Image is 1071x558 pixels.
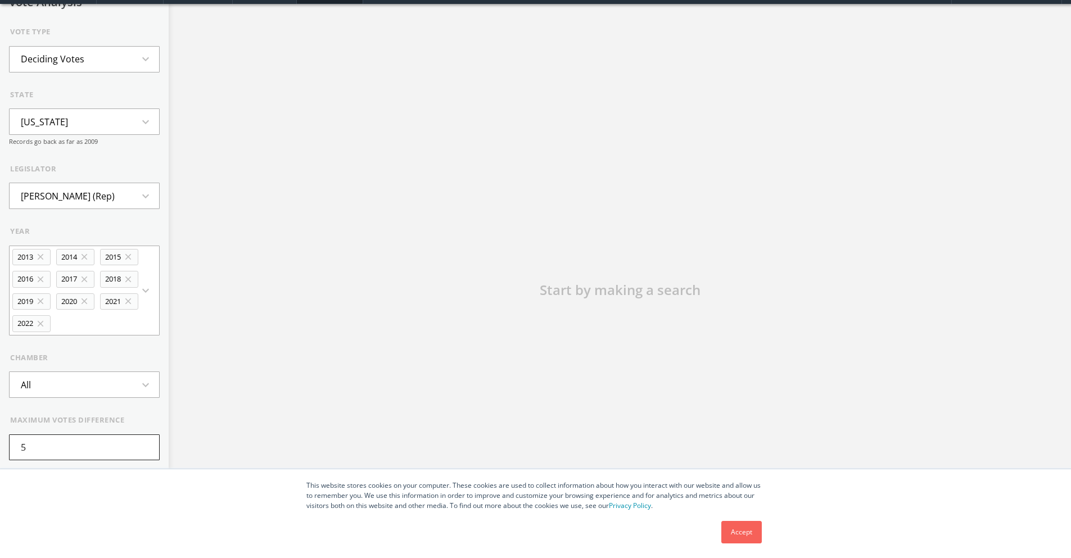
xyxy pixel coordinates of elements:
div: maximum votes difference [10,415,160,426]
div: Vote Type [10,26,160,38]
i: close [123,296,133,306]
i: close [123,252,133,262]
i: expand_more [139,284,159,297]
i: expand_more [139,52,159,66]
li: Deciding Votes [10,47,96,71]
li: 2015close [100,249,138,266]
li: [PERSON_NAME] (Rep) [10,184,126,208]
div: year [10,226,160,237]
a: Privacy Policy [609,501,651,510]
i: close [79,252,89,262]
a: Accept [721,521,762,543]
div: state [10,89,160,101]
li: 2014close [56,249,94,266]
i: close [35,296,46,306]
li: 2013close [12,249,51,266]
button: Allexpand_more [9,371,160,398]
p: This website stores cookies on your computer. These cookies are used to collect information about... [306,480,765,511]
div: Start by making a search [451,280,789,300]
button: [US_STATE]expand_more [9,108,160,135]
i: close [35,319,46,329]
li: 2022close [12,315,51,332]
li: 2018close [100,271,138,288]
i: expand_more [139,115,159,129]
li: 2019close [12,293,51,310]
i: expand_more [139,189,159,203]
li: 2021close [100,293,138,310]
div: chamber [10,352,160,364]
li: 2017close [56,271,94,288]
li: 2016close [12,271,51,288]
i: close [79,274,89,284]
i: close [35,252,46,262]
i: expand_more [139,378,159,392]
li: 2020close [56,293,94,310]
i: close [123,274,133,284]
i: close [35,274,46,284]
button: [PERSON_NAME] (Rep)expand_more [9,183,160,209]
div: legislator [10,164,160,175]
li: [US_STATE] [10,110,79,134]
div: Records go back as far as 2009 [9,137,160,147]
li: All [10,373,42,397]
i: close [79,296,89,306]
button: Deciding Votesexpand_more [9,46,160,72]
button: 2013close2014close2015close2016close2017close2018close2019close2020close2021close2022closeexpand_... [9,246,160,335]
